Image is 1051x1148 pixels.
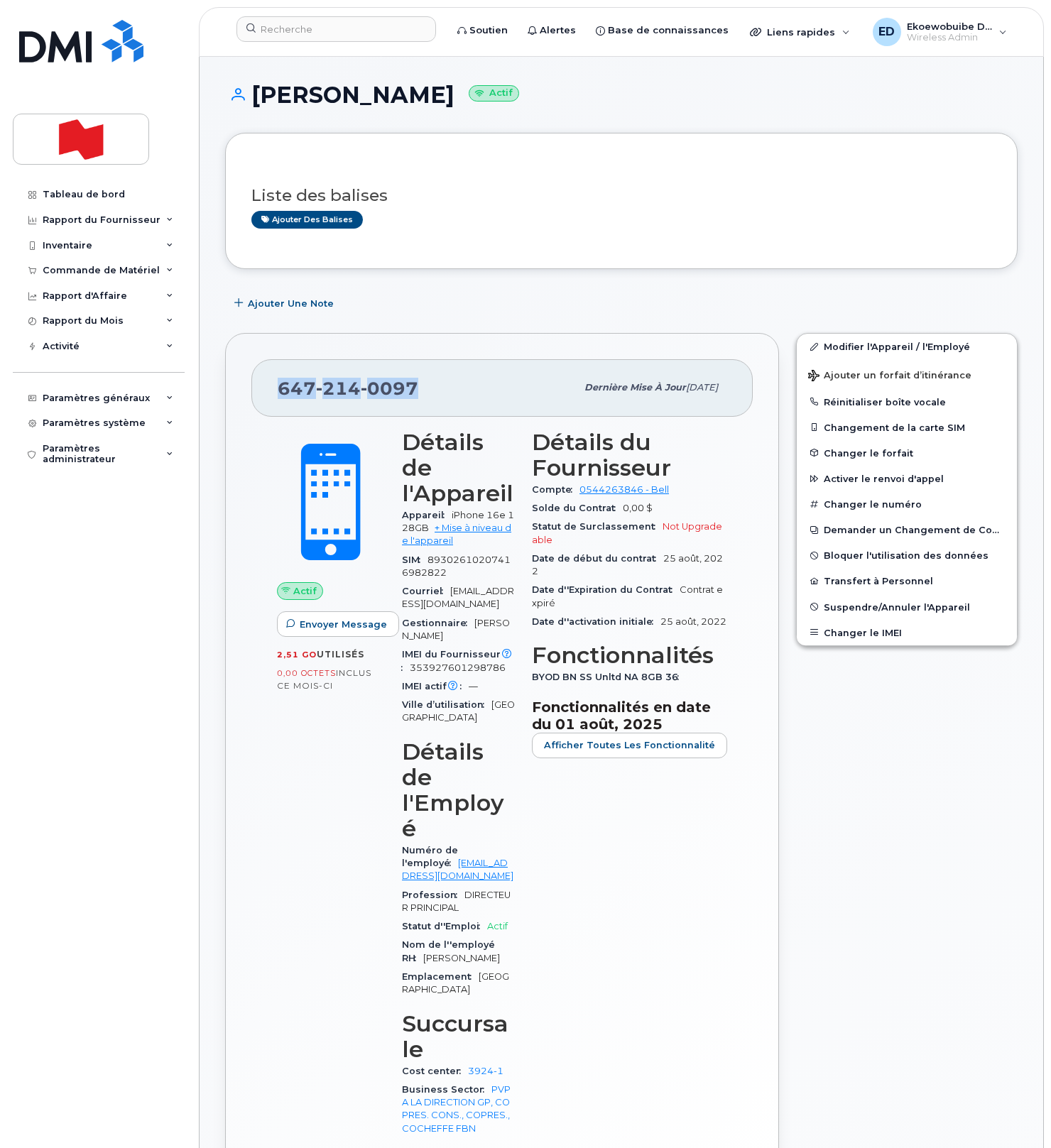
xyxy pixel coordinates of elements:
span: Solde du Contrat [532,503,623,513]
span: Cost center [402,1066,468,1076]
span: SIM [402,554,428,565]
span: Activer le renvoi d'appel [824,474,944,484]
button: Changer le forfait [797,440,1017,466]
span: 0,00 $ [623,503,653,513]
span: Compte [532,484,579,495]
span: Dernière mise à jour [584,382,686,393]
button: Transfert à Personnel [797,568,1017,594]
span: [PERSON_NAME] [423,953,500,963]
button: Activer le renvoi d'appel [797,466,1017,491]
span: 214 [316,378,361,399]
span: Actif [487,921,508,931]
button: Changer le numéro [797,491,1017,517]
span: IMEI actif [402,681,469,691]
span: Date de début du contrat [532,553,663,564]
h3: Détails du Fournisseur [532,430,727,481]
span: 0097 [361,378,418,399]
span: DIRECTEUR PRINCIPAL [402,890,511,913]
span: Ville d’utilisation [402,699,491,710]
span: Profession [402,890,464,900]
a: + Mise à niveau de l'appareil [402,523,511,546]
span: Date d''activation initiale [532,616,660,627]
span: BYOD BN SS Unltd NA 8GB 36 [532,672,686,682]
span: Nom de l''employé RH [402,939,495,963]
span: Ajouter un forfait d’itinérance [808,370,971,383]
span: 353927601298786 [410,662,506,673]
span: utilisés [317,649,364,660]
small: Actif [469,85,519,102]
span: 2,51 Go [277,650,317,660]
button: Changement de la carte SIM [797,415,1017,440]
a: 0544263846 - Bell [579,484,669,495]
span: Suspendre/Annuler l'Appareil [824,601,970,612]
span: Contrat expiré [532,584,723,608]
span: Appareil [402,510,452,520]
button: Envoyer Message [277,611,399,637]
span: 647 [278,378,418,399]
span: 89302610207416982822 [402,554,511,578]
span: Changer le forfait [824,447,913,458]
button: Réinitialiser boîte vocale [797,389,1017,415]
h1: [PERSON_NAME] [225,82,1018,107]
h3: Détails de l'Appareil [402,430,515,506]
h3: Liste des balises [251,187,991,204]
span: Ajouter une Note [248,297,334,310]
a: 3924-1 [468,1066,503,1076]
span: Statut de Surclassement [532,521,663,532]
h3: Fonctionnalités [532,643,727,668]
a: Ajouter des balises [251,211,363,229]
span: Emplacement [402,971,479,982]
a: [EMAIL_ADDRESS][DOMAIN_NAME] [402,858,513,881]
span: Numéro de l'employé [402,845,458,868]
span: iPhone 16e 128GB [402,510,514,533]
h3: Détails de l'Employé [402,739,515,841]
span: — [469,681,478,691]
button: Ajouter une Note [225,290,346,316]
button: Demander un Changement de Compte [797,517,1017,542]
span: Envoyer Message [300,618,387,631]
span: [EMAIL_ADDRESS][DOMAIN_NAME] [402,586,514,609]
h3: Succursale [402,1011,515,1062]
span: Courriel [402,586,450,596]
span: Date d''Expiration du Contrat [532,584,680,595]
span: [DATE] [686,382,718,393]
span: Afficher Toutes les Fonctionnalité [544,738,715,752]
a: PVP A LA DIRECTION GP, COPRES. CONS., COPRES., COCHEFFE FBN [402,1084,511,1134]
span: Statut d''Emploi [402,921,487,931]
span: 0,00 Octets [277,668,336,678]
span: Not Upgradeable [532,521,722,545]
span: Business Sector [402,1084,491,1095]
span: Actif [293,584,317,598]
button: Suspendre/Annuler l'Appareil [797,594,1017,620]
span: 25 août, 2022 [660,616,726,627]
button: Bloquer l'utilisation des données [797,542,1017,568]
h3: Fonctionnalités en date du 01 août, 2025 [532,699,727,733]
button: Ajouter un forfait d’itinérance [797,360,1017,389]
button: Afficher Toutes les Fonctionnalité [532,733,727,758]
button: Changer le IMEI [797,620,1017,645]
span: Gestionnaire [402,618,474,628]
a: Modifier l'Appareil / l'Employé [797,334,1017,359]
span: IMEI du Fournisseur [402,649,515,672]
span: inclus ce mois-ci [277,667,371,691]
